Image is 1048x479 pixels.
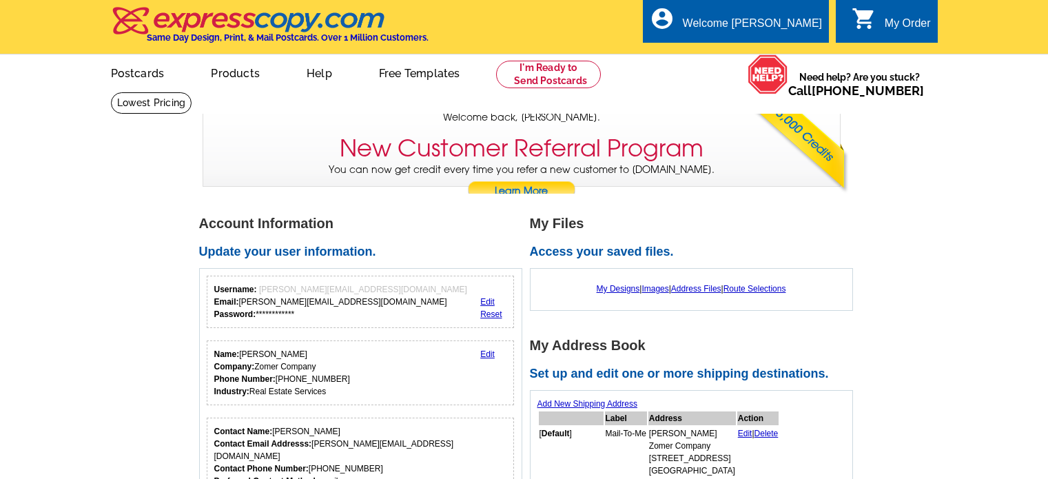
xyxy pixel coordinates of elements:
[788,70,931,98] span: Need help? Are you stuck?
[207,276,515,328] div: Your login information.
[530,367,861,382] h2: Set up and edit one or more shipping destinations.
[214,348,350,398] div: [PERSON_NAME] Zomer Company [PHONE_NUMBER] Real Estate Services
[537,399,637,409] a: Add New Shipping Address
[812,83,924,98] a: [PHONE_NUMBER]
[605,427,647,478] td: Mail-To-Me
[214,349,240,359] strong: Name:
[203,163,840,202] p: You can now get credit every time you refer a new customer to [DOMAIN_NAME].
[852,6,876,31] i: shopping_cart
[340,134,703,163] h3: New Customer Referral Program
[214,297,239,307] strong: Email:
[530,216,861,231] h1: My Files
[214,362,255,371] strong: Company:
[648,411,736,425] th: Address
[285,56,354,88] a: Help
[754,429,779,438] a: Delete
[214,427,273,436] strong: Contact Name:
[542,429,570,438] b: Default
[738,429,752,438] a: Edit
[214,309,256,319] strong: Password:
[737,427,779,478] td: |
[214,387,249,396] strong: Industry:
[671,284,721,294] a: Address Files
[467,181,576,202] a: Learn More
[530,338,861,353] h1: My Address Book
[111,17,429,43] a: Same Day Design, Print, & Mail Postcards. Over 1 Million Customers.
[89,56,187,88] a: Postcards
[537,276,845,302] div: | | |
[852,15,931,32] a: shopping_cart My Order
[199,245,530,260] h2: Update your user information.
[199,216,530,231] h1: Account Information
[147,32,429,43] h4: Same Day Design, Print, & Mail Postcards. Over 1 Million Customers.
[788,83,924,98] span: Call
[214,374,276,384] strong: Phone Number:
[737,411,779,425] th: Action
[214,285,257,294] strong: Username:
[885,17,931,37] div: My Order
[650,6,675,31] i: account_circle
[480,349,495,359] a: Edit
[207,340,515,405] div: Your personal details.
[214,439,312,449] strong: Contact Email Addresss:
[641,284,668,294] a: Images
[723,284,786,294] a: Route Selections
[748,54,788,94] img: help
[214,464,309,473] strong: Contact Phone Number:
[480,309,502,319] a: Reset
[530,245,861,260] h2: Access your saved files.
[648,427,736,478] td: [PERSON_NAME] Zomer Company [STREET_ADDRESS] [GEOGRAPHIC_DATA]
[189,56,282,88] a: Products
[480,297,495,307] a: Edit
[683,17,822,37] div: Welcome [PERSON_NAME]
[605,411,647,425] th: Label
[443,110,600,125] span: Welcome back, [PERSON_NAME].
[259,285,467,294] span: [PERSON_NAME][EMAIL_ADDRESS][DOMAIN_NAME]
[597,284,640,294] a: My Designs
[539,427,604,478] td: [ ]
[357,56,482,88] a: Free Templates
